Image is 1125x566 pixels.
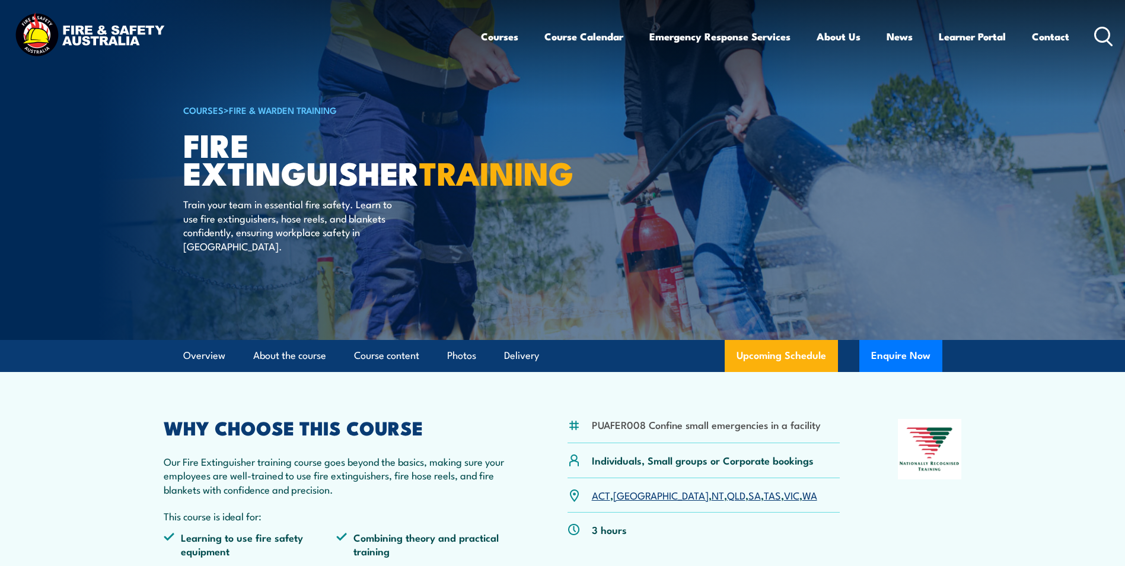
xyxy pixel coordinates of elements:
li: PUAFER008 Confine small emergencies in a facility [592,418,821,431]
a: About the course [253,340,326,371]
a: Course Calendar [544,21,623,52]
h1: Fire Extinguisher [183,131,476,186]
a: Emergency Response Services [649,21,791,52]
a: Course content [354,340,419,371]
h6: > [183,103,476,117]
a: ACT [592,488,610,502]
p: Individuals, Small groups or Corporate bookings [592,453,814,467]
p: This course is ideal for: [164,509,510,523]
a: QLD [727,488,745,502]
a: News [887,21,913,52]
a: About Us [817,21,861,52]
p: 3 hours [592,523,627,536]
p: Train your team in essential fire safety. Learn to use fire extinguishers, hose reels, and blanke... [183,197,400,253]
a: Upcoming Schedule [725,340,838,372]
a: Photos [447,340,476,371]
a: COURSES [183,103,224,116]
a: VIC [784,488,799,502]
h2: WHY CHOOSE THIS COURSE [164,419,510,435]
a: Delivery [504,340,539,371]
a: Learner Portal [939,21,1006,52]
a: Overview [183,340,225,371]
a: SA [748,488,761,502]
p: , , , , , , , [592,488,817,502]
li: Combining theory and practical training [336,530,509,558]
a: Fire & Warden Training [229,103,337,116]
strong: TRAINING [419,147,573,196]
a: NT [712,488,724,502]
li: Learning to use fire safety equipment [164,530,337,558]
button: Enquire Now [859,340,942,372]
a: Contact [1032,21,1069,52]
a: WA [802,488,817,502]
a: [GEOGRAPHIC_DATA] [613,488,709,502]
a: Courses [481,21,518,52]
a: TAS [764,488,781,502]
img: Nationally Recognised Training logo. [898,419,962,479]
p: Our Fire Extinguisher training course goes beyond the basics, making sure your employees are well... [164,454,510,496]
